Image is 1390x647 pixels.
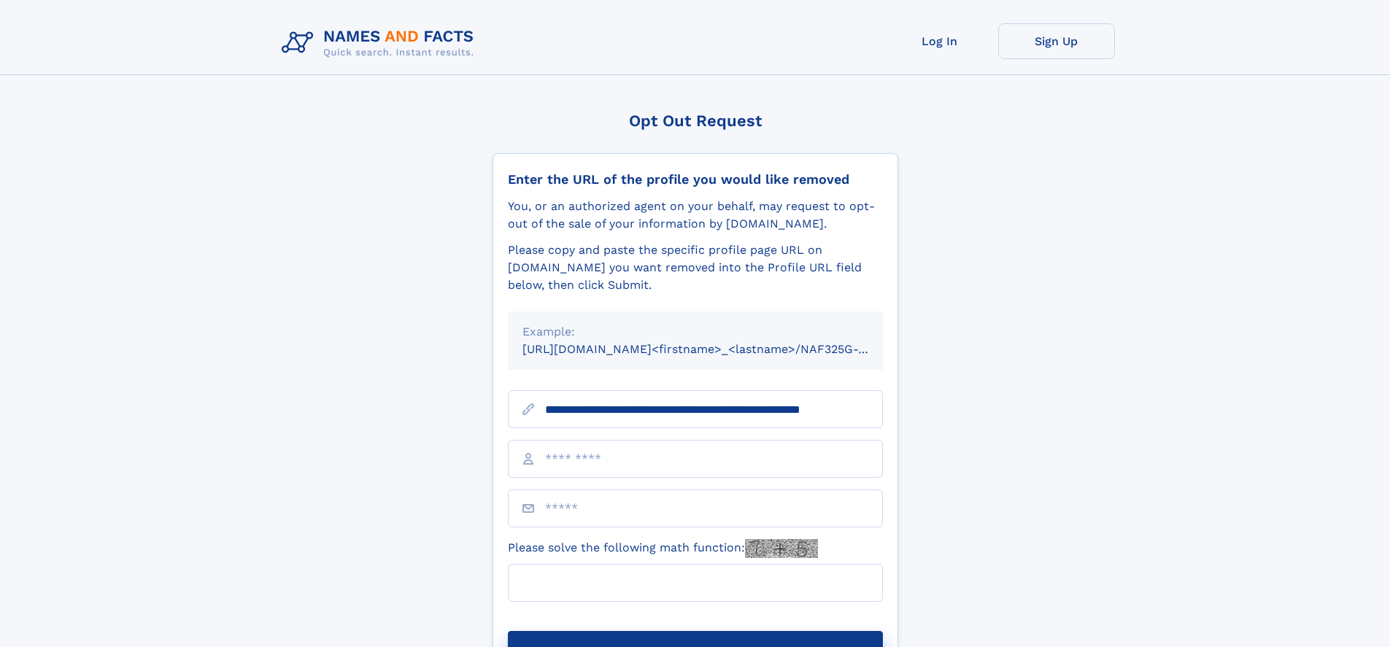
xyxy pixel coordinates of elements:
[508,241,883,294] div: Please copy and paste the specific profile page URL on [DOMAIN_NAME] you want removed into the Pr...
[508,198,883,233] div: You, or an authorized agent on your behalf, may request to opt-out of the sale of your informatio...
[508,171,883,187] div: Enter the URL of the profile you would like removed
[998,23,1115,59] a: Sign Up
[493,112,898,130] div: Opt Out Request
[276,23,486,63] img: Logo Names and Facts
[522,342,911,356] small: [URL][DOMAIN_NAME]<firstname>_<lastname>/NAF325G-xxxxxxxx
[508,539,818,558] label: Please solve the following math function:
[522,323,868,341] div: Example:
[881,23,998,59] a: Log In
